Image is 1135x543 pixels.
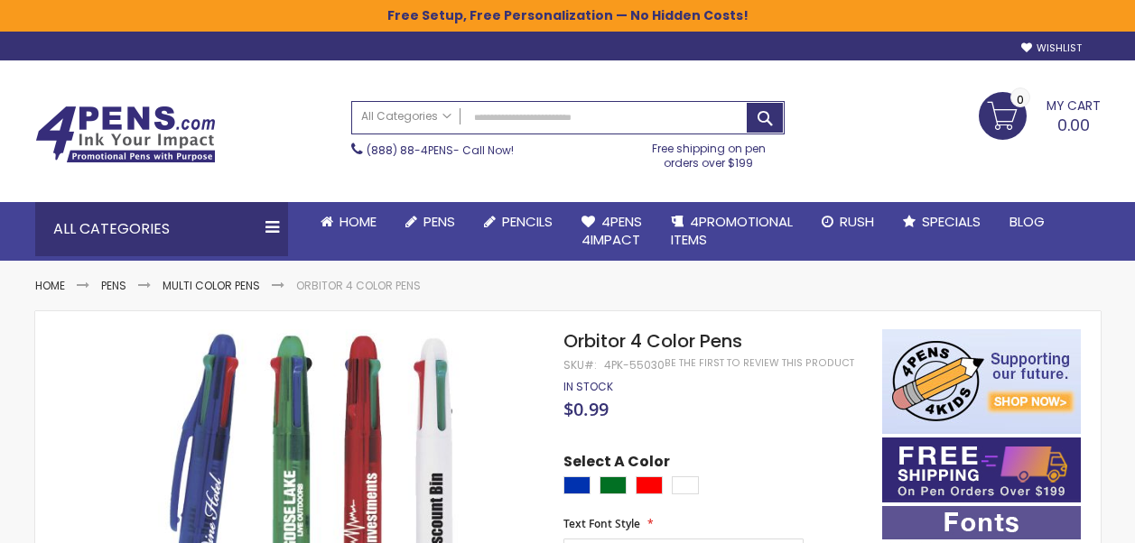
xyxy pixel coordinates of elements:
span: $0.99 [563,397,609,421]
a: Home [35,278,65,293]
a: Pens [101,278,126,293]
div: 4PK-55030 [604,358,665,373]
span: Specials [922,212,981,231]
span: 4PROMOTIONAL ITEMS [671,212,793,249]
span: 4Pens 4impact [581,212,642,249]
div: Availability [563,380,613,394]
a: Home [306,202,391,242]
a: 0.00 0 [979,92,1101,137]
a: 4PROMOTIONALITEMS [656,202,807,261]
a: 4Pens4impact [567,202,656,261]
span: Pencils [502,212,553,231]
span: 0.00 [1057,114,1090,136]
li: Orbitor 4 Color Pens [296,279,421,293]
span: In stock [563,379,613,394]
div: White [672,476,699,494]
a: Blog [995,202,1059,242]
span: - Call Now! [367,143,514,158]
div: All Categories [35,202,288,256]
div: Free shipping on pen orders over $199 [633,134,785,170]
span: Select A Color [563,452,670,476]
span: Home [340,212,377,231]
a: Be the first to review this product [665,356,854,370]
a: Specials [888,202,995,242]
div: Red [636,476,663,494]
a: Multi Color Pens [163,278,260,293]
span: Pens [423,212,455,231]
a: Wishlist [1021,41,1082,55]
img: 4Pens Custom Pens and Promotional Products [35,106,216,163]
span: Text Font Style [563,516,640,531]
strong: SKU [563,357,597,373]
span: 0 [1017,91,1024,108]
a: (888) 88-4PENS [367,143,453,158]
div: Blue [563,476,591,494]
a: Pens [391,202,470,242]
span: Orbitor 4 Color Pens [563,328,742,354]
div: Green [600,476,627,494]
span: All Categories [361,109,451,124]
img: Free shipping on orders over $199 [882,437,1081,502]
span: Blog [1009,212,1045,231]
a: Rush [807,202,888,242]
span: Rush [840,212,874,231]
a: Pencils [470,202,567,242]
a: All Categories [352,102,461,132]
img: 4pens 4 kids [882,329,1081,434]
